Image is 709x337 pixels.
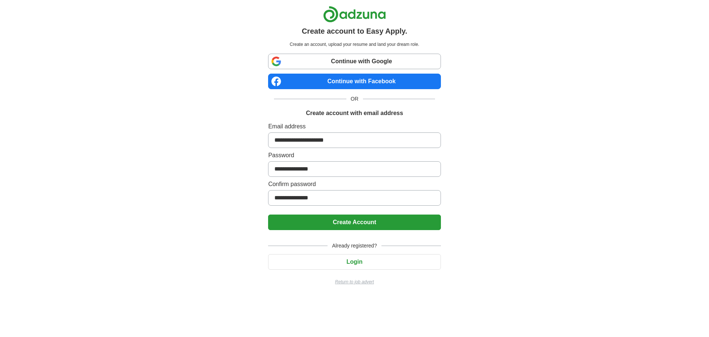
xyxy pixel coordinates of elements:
[302,26,407,37] h1: Create account to Easy Apply.
[268,259,441,265] a: Login
[328,242,381,250] span: Already registered?
[306,109,403,118] h1: Create account with email address
[268,254,441,270] button: Login
[268,279,441,285] a: Return to job advert
[323,6,386,23] img: Adzuna logo
[270,41,439,48] p: Create an account, upload your resume and land your dream role.
[268,74,441,89] a: Continue with Facebook
[268,122,441,131] label: Email address
[268,151,441,160] label: Password
[268,54,441,69] a: Continue with Google
[346,95,363,103] span: OR
[268,215,441,230] button: Create Account
[268,180,441,189] label: Confirm password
